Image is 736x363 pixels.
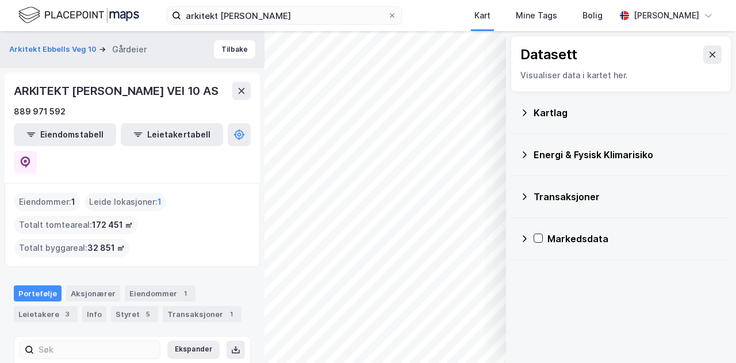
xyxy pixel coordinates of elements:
div: Leide lokasjoner : [85,193,166,211]
div: Aksjonærer [66,285,120,301]
div: Eiendommer [125,285,195,301]
img: logo.f888ab2527a4732fd821a326f86c7f29.svg [18,5,139,25]
div: Totalt tomteareal : [14,216,137,234]
div: Energi & Fysisk Klimarisiko [534,148,722,162]
button: Leietakertabell [121,123,223,146]
div: 3 [62,308,73,320]
button: Arkitekt Ebbells Veg 10 [9,44,99,55]
div: Transaksjoner [534,190,722,204]
div: Info [82,306,106,322]
div: Gårdeier [112,43,147,56]
iframe: Chat Widget [678,308,736,363]
div: Styret [111,306,158,322]
button: Ekspander [167,341,220,359]
div: Visualiser data i kartet her. [520,68,722,82]
div: Portefølje [14,285,62,301]
div: Bolig [582,9,603,22]
button: Tilbake [214,40,255,59]
input: Søk [34,341,160,358]
button: Eiendomstabell [14,123,116,146]
span: 32 851 ㎡ [87,241,125,255]
div: Leietakere [14,306,78,322]
div: 1 [225,308,237,320]
div: Kontrollprogram for chat [678,308,736,363]
div: 5 [142,308,154,320]
div: Mine Tags [516,9,557,22]
div: Kartlag [534,106,722,120]
div: 889 971 592 [14,105,66,119]
input: Søk på adresse, matrikkel, gårdeiere, leietakere eller personer [181,7,388,24]
span: 172 451 ㎡ [92,218,133,232]
span: 1 [71,195,75,209]
div: Datasett [520,45,577,64]
div: Kart [474,9,490,22]
span: 1 [158,195,162,209]
div: ARKITEKT [PERSON_NAME] VEI 10 AS [14,82,221,100]
div: Eiendommer : [14,193,80,211]
div: 1 [179,288,191,299]
div: Transaksjoner [163,306,241,322]
div: Markedsdata [547,232,722,246]
div: Totalt byggareal : [14,239,129,257]
div: [PERSON_NAME] [634,9,699,22]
